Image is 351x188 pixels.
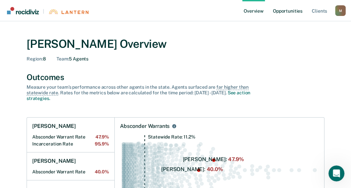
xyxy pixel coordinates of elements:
div: [PERSON_NAME] Overview [27,37,324,51]
div: 5 Agents [57,56,88,62]
img: Lantern [48,9,88,14]
button: Absconder Warrants [171,123,177,130]
div: 8 [27,56,46,62]
a: See action strategies. [27,90,250,101]
span: far higher than statewide rate [27,84,249,96]
tspan: Statewide Rate: 11.2% [148,134,195,140]
iframe: Intercom live chat [328,165,344,181]
div: Measure your team’s performance across other agent s in the state. Agent s surfaced are . Rates f... [27,84,259,101]
button: Profile dropdown button [335,5,346,16]
h1: [PERSON_NAME] [32,158,76,164]
div: M [335,5,346,16]
span: 95.9% [95,141,109,147]
span: Region : [27,56,43,61]
h2: Absconder Warrant Rate [32,134,109,140]
span: 47.9% [95,134,109,140]
div: Absconder Warrants [120,123,170,130]
span: | [39,9,48,14]
h2: Absconder Warrant Rate [32,169,109,175]
h1: [PERSON_NAME] [32,123,76,130]
a: [PERSON_NAME]Absconder Warrant Rate47.9%Incarceration Rate95.9% [27,118,114,152]
div: Outcomes [27,72,324,82]
img: Recidiviz [7,7,39,14]
a: [PERSON_NAME]Absconder Warrant Rate40.0% [27,152,114,180]
span: 40.0% [95,169,109,175]
h2: Incarceration Rate [32,141,109,147]
span: Team : [57,56,69,61]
